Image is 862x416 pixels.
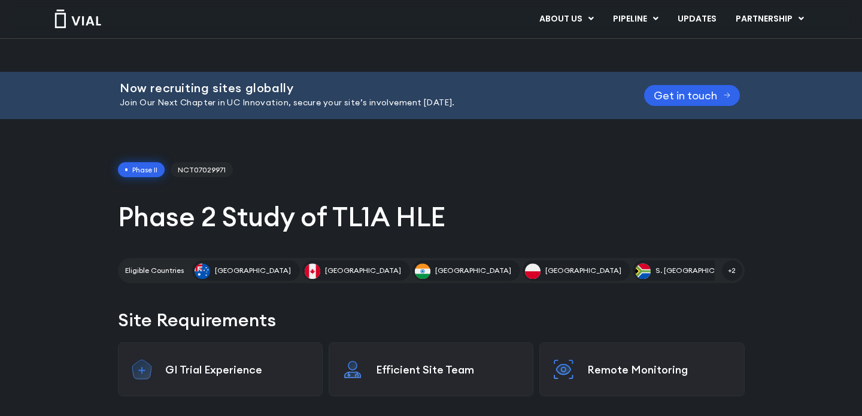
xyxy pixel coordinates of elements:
[587,363,732,376] p: Remote Monitoring
[118,199,745,234] h1: Phase 2 Study of TL1A HLE
[668,9,726,29] a: UPDATES
[525,263,541,279] img: Poland
[530,9,603,29] a: ABOUT USMenu Toggle
[376,363,521,376] p: Efficient Site Team
[722,260,742,281] span: +2
[726,9,814,29] a: PARTNERSHIPMenu Toggle
[120,81,614,95] h2: Now recruiting sites globally
[603,9,667,29] a: PIPELINEMenu Toggle
[118,307,745,333] h2: Site Requirements
[165,363,310,376] p: GI Trial Experience
[54,10,102,28] img: Vial Logo
[125,265,184,276] h2: Eligible Countries
[545,265,621,276] span: [GEOGRAPHIC_DATA]
[195,263,210,279] img: Australia
[120,96,614,110] p: Join Our Next Chapter in UC Innovation, secure your site’s involvement [DATE].
[415,263,430,279] img: India
[118,162,165,178] span: Phase II
[635,263,651,279] img: S. Africa
[215,265,291,276] span: [GEOGRAPHIC_DATA]
[325,265,401,276] span: [GEOGRAPHIC_DATA]
[171,162,233,178] span: NCT07029971
[654,91,717,100] span: Get in touch
[655,265,740,276] span: S. [GEOGRAPHIC_DATA]
[644,85,740,106] a: Get in touch
[305,263,320,279] img: Canada
[435,265,511,276] span: [GEOGRAPHIC_DATA]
